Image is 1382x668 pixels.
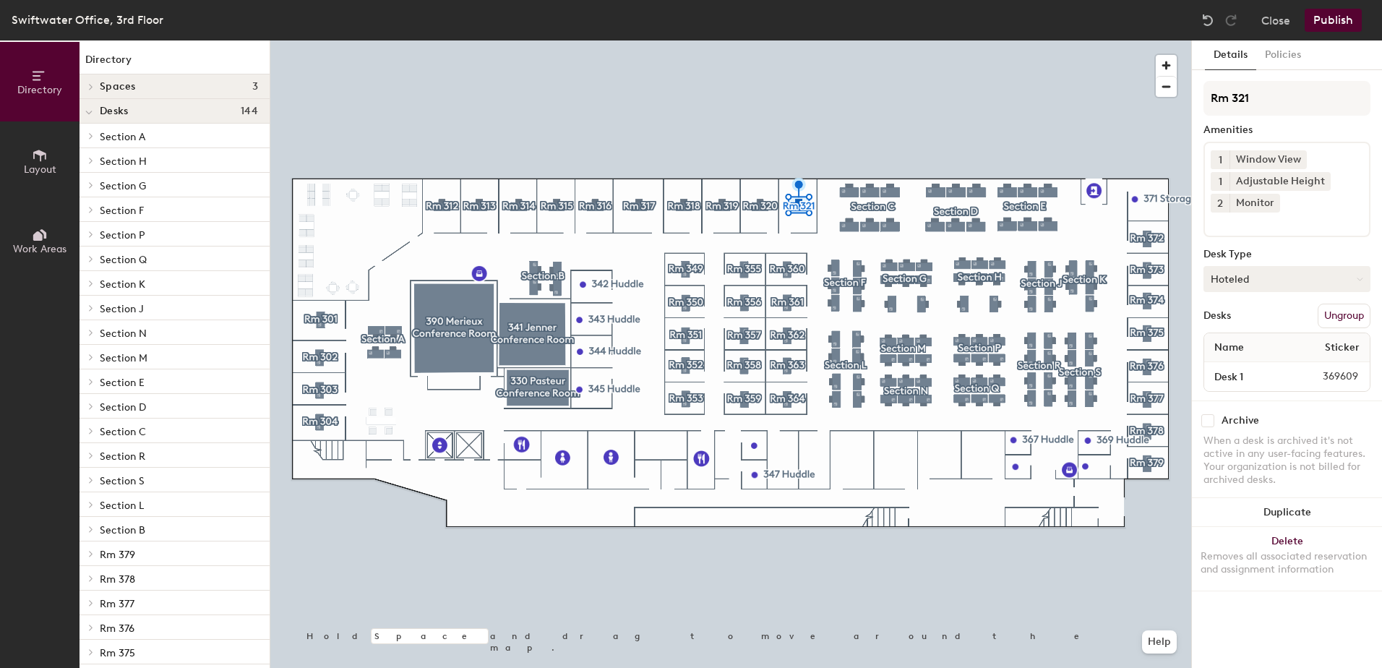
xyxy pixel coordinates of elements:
span: Section M [100,352,147,364]
div: Desks [1203,310,1231,322]
input: Unnamed desk [1207,367,1288,387]
span: Rm 376 [100,622,134,635]
div: Monitor [1229,194,1280,213]
span: 1 [1219,153,1222,168]
span: Section A [100,131,145,143]
div: Window View [1229,150,1307,169]
button: 2 [1211,194,1229,213]
button: 1 [1211,172,1229,191]
span: Sticker [1318,335,1367,361]
button: Details [1205,40,1256,70]
div: Desk Type [1203,249,1370,260]
span: 2 [1217,196,1223,211]
button: Ungroup [1318,304,1370,328]
div: Adjustable Height [1229,172,1331,191]
button: Policies [1256,40,1310,70]
span: Work Areas [13,243,66,255]
span: 369609 [1288,369,1367,385]
h1: Directory [80,52,270,74]
span: Rm 377 [100,598,134,610]
button: Close [1261,9,1290,32]
div: Swiftwater Office, 3rd Floor [12,11,163,29]
span: Section D [100,401,146,414]
button: Publish [1305,9,1362,32]
span: Section C [100,426,146,438]
span: Rm 378 [100,573,135,586]
span: Section H [100,155,147,168]
span: Section N [100,327,147,340]
span: Spaces [100,81,136,93]
span: Section K [100,278,145,291]
span: Section P [100,229,145,241]
span: 3 [252,81,258,93]
img: Undo [1201,13,1215,27]
span: Section S [100,475,145,487]
span: 1 [1219,174,1222,189]
button: 1 [1211,150,1229,169]
span: Rm 379 [100,549,135,561]
span: Section J [100,303,144,315]
span: Layout [24,163,56,176]
button: DeleteRemoves all associated reservation and assignment information [1192,527,1382,591]
span: Section Q [100,254,147,266]
span: Section R [100,450,145,463]
span: Section L [100,500,144,512]
span: Rm 375 [100,647,135,659]
span: Directory [17,84,62,96]
span: Desks [100,106,128,117]
div: Amenities [1203,124,1370,136]
span: 144 [241,106,258,117]
div: When a desk is archived it's not active in any user-facing features. Your organization is not bil... [1203,434,1370,487]
div: Archive [1222,415,1259,427]
div: Removes all associated reservation and assignment information [1201,550,1373,576]
span: Name [1207,335,1251,361]
span: Section E [100,377,145,389]
button: Duplicate [1192,498,1382,527]
span: Section G [100,180,146,192]
button: Hoteled [1203,266,1370,292]
button: Help [1142,630,1177,654]
span: Section B [100,524,145,536]
img: Redo [1224,13,1238,27]
span: Section F [100,205,144,217]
